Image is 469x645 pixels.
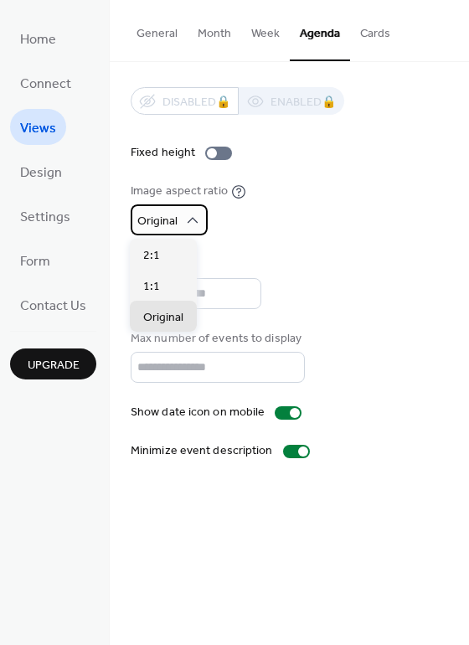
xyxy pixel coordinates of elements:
a: Home [10,20,66,56]
div: Minimize event description [131,442,273,460]
a: Settings [10,198,80,234]
span: 1:1 [143,278,160,296]
span: Original [137,210,178,233]
a: Views [10,109,66,145]
div: Fixed height [131,144,195,162]
div: Image aspect ratio [131,183,228,200]
button: Upgrade [10,348,96,379]
span: 2:1 [143,247,160,265]
a: Form [10,242,60,278]
span: Views [20,116,56,142]
div: Max number of events to display [131,330,301,348]
span: Contact Us [20,293,86,319]
span: Connect [20,71,71,97]
a: Connect [10,64,81,101]
span: Original [143,309,183,327]
div: Show date icon on mobile [131,404,265,421]
span: Upgrade [28,357,80,374]
a: Design [10,153,72,189]
span: Settings [20,204,70,230]
span: Home [20,27,56,53]
a: Contact Us [10,286,96,322]
span: Design [20,160,62,186]
span: Form [20,249,50,275]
